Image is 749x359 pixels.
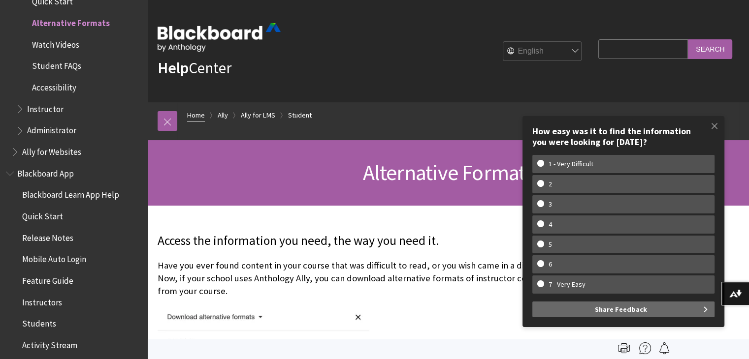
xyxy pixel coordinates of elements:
span: Watch Videos [32,36,79,50]
a: Ally for LMS [241,109,275,121]
img: Follow this page [658,342,670,354]
a: Home [187,109,205,121]
div: How easy was it to find the information you were looking for [DATE]? [532,126,715,147]
img: More help [639,342,651,354]
span: Instructors [22,294,62,307]
img: Blackboard by Anthology [158,23,281,52]
span: Feature Guide [22,272,73,286]
a: HelpCenter [158,58,231,78]
img: Print [618,342,630,354]
span: Instructor [27,101,64,114]
span: Mobile Auto Login [22,251,86,265]
span: Ally for Websites [22,144,81,157]
span: Activity Stream [22,337,77,350]
span: Student FAQs [32,58,81,71]
span: Blackboard Learn App Help [22,187,119,200]
w-span: 6 [537,260,563,269]
p: Have you ever found content in your course that was difficult to read, or you wish came in a diff... [158,259,593,298]
span: Alternative Formats [363,159,534,186]
w-span: 1 - Very Difficult [537,160,605,168]
select: Site Language Selector [503,42,582,61]
span: Students [22,315,56,329]
w-span: 7 - Very Easy [537,280,597,289]
span: Accessibility [32,79,76,92]
span: Blackboard App [17,165,74,179]
span: Quick Start [22,208,63,221]
strong: Help [158,58,189,78]
a: Student [288,109,312,121]
span: Alternative Formats [32,15,110,28]
w-span: 3 [537,200,563,209]
span: Administrator [27,122,76,136]
button: Share Feedback [532,301,715,317]
a: Ally [218,109,228,121]
span: Release Notes [22,230,73,243]
span: Share Feedback [595,301,647,317]
w-span: 2 [537,180,563,188]
p: Access the information you need, the way you need it. [158,232,593,250]
input: Search [688,39,732,59]
w-span: 5 [537,240,563,249]
w-span: 4 [537,220,563,229]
